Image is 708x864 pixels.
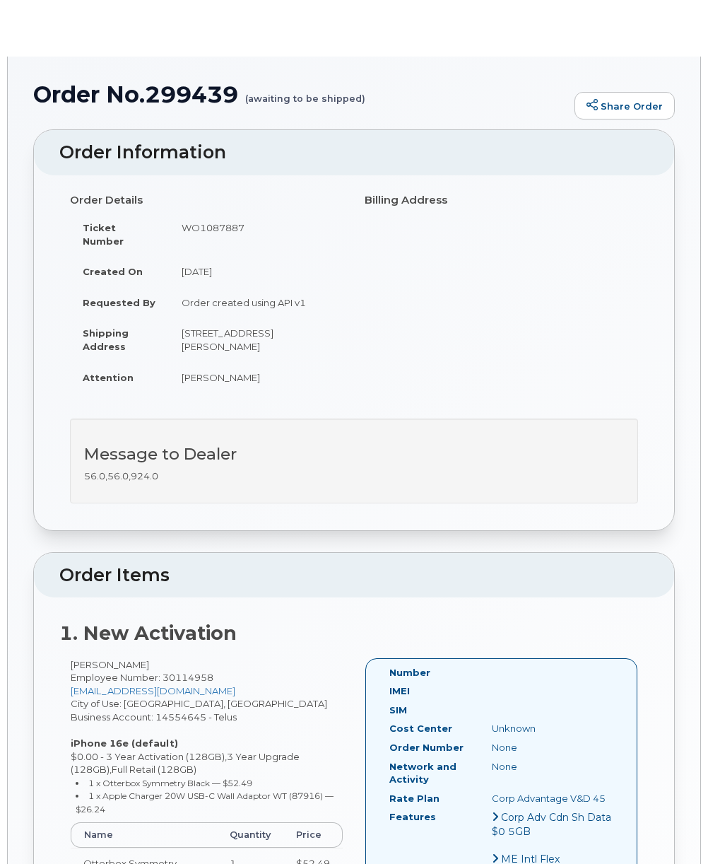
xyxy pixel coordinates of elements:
[389,666,430,679] label: Number
[33,82,567,107] h1: Order No.299439
[389,792,439,805] label: Rate Plan
[169,362,343,393] td: [PERSON_NAME]
[76,790,334,815] small: 1 x Apple Charger 20W USB-C Wall Adaptor WT (87916) — $26.24
[83,297,155,308] strong: Requested By
[492,811,611,838] span: Corp Adv Cdn Sh Data $0 5GB
[70,194,343,206] h4: Order Details
[59,566,649,585] h2: Order Items
[245,82,365,104] small: (awaiting to be shipped)
[59,143,649,163] h2: Order Information
[71,822,217,848] th: Name
[389,810,436,824] label: Features
[84,469,624,483] p: 56.0,56.0,924.0
[84,445,624,463] h3: Message to Dealer
[389,741,464,754] label: Order Number
[389,704,407,717] label: SIM
[365,194,638,206] h4: Billing Address
[283,822,343,848] th: Price
[481,722,624,735] div: Unknown
[71,685,235,696] a: [EMAIL_ADDRESS][DOMAIN_NAME]
[88,778,252,788] small: 1 x Otterbox Symmetry Black — $52.49
[574,92,675,120] a: Share Order
[169,287,343,318] td: Order created using API v1
[169,317,343,361] td: [STREET_ADDRESS][PERSON_NAME]
[481,741,624,754] div: None
[59,621,237,645] strong: 1. New Activation
[83,222,124,247] strong: Ticket Number
[169,212,343,256] td: WO1087887
[389,760,471,786] label: Network and Activity
[481,792,624,805] div: Corp Advantage V&D 45
[71,737,178,749] strong: iPhone 16e (default)
[389,684,410,698] label: IMEI
[217,822,283,848] th: Quantity
[83,266,143,277] strong: Created On
[169,256,343,287] td: [DATE]
[83,372,134,383] strong: Attention
[83,327,129,352] strong: Shipping Address
[71,672,213,683] span: Employee Number: 30114958
[389,722,452,735] label: Cost Center
[481,760,624,773] div: None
